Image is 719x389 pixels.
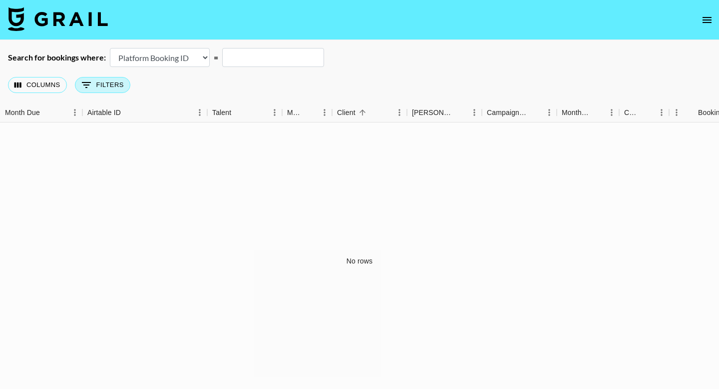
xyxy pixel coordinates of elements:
div: Currency [619,103,669,122]
button: Sort [356,105,369,119]
button: Menu [654,105,669,120]
button: Sort [40,105,54,119]
div: Airtable ID [82,103,207,122]
img: Grail Talent [8,7,108,31]
button: Menu [67,105,82,120]
div: Currency [624,103,640,122]
div: Talent [212,103,231,122]
div: Search for bookings where: [8,52,106,62]
button: Menu [669,105,684,120]
div: = [214,52,218,62]
button: Menu [192,105,207,120]
div: Campaign (Type) [487,103,528,122]
button: Sort [640,105,654,119]
div: Talent [207,103,282,122]
button: Menu [267,105,282,120]
button: Show filters [75,77,130,93]
div: [PERSON_NAME] [412,103,453,122]
div: Campaign (Type) [482,103,557,122]
button: open drawer [697,10,717,30]
div: Month Due [562,103,590,122]
div: Manager [282,103,332,122]
button: Sort [121,105,135,119]
button: Sort [684,105,698,119]
button: Menu [317,105,332,120]
div: Month Due [557,103,619,122]
button: Sort [590,105,604,119]
div: Month Due [5,103,40,122]
button: Select columns [8,77,67,93]
div: Client [337,103,356,122]
button: Menu [392,105,407,120]
div: Manager [287,103,303,122]
button: Sort [231,105,245,119]
div: Booker [407,103,482,122]
button: Menu [542,105,557,120]
div: Airtable ID [87,103,121,122]
button: Menu [604,105,619,120]
button: Sort [528,105,542,119]
div: Client [332,103,407,122]
button: Menu [467,105,482,120]
button: Sort [453,105,467,119]
button: Sort [303,105,317,119]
